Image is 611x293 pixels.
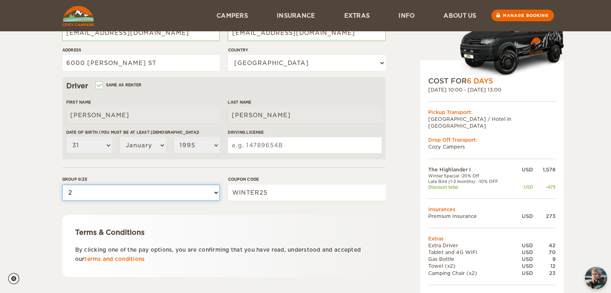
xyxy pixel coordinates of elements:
div: -473 [533,185,556,190]
input: e.g. 14789654B [228,137,381,153]
label: First Name [66,99,220,105]
td: Late Bird (1-2 months): -10% OFF [428,179,514,184]
div: Automatic [420,17,564,76]
td: Gas Bottle [428,256,514,262]
div: USD [514,270,533,277]
input: Same as renter [96,83,101,89]
td: Extras [428,235,556,242]
div: USD [514,256,533,262]
td: The Highlander I [428,166,514,173]
div: USD [514,166,533,173]
div: Terms & Conditions [75,228,373,237]
div: Drop Off Transport: [428,137,556,144]
div: 9 [533,256,556,262]
div: Driver [66,81,382,91]
td: Winter Special -20% Off [428,173,514,179]
input: e.g. Smith [228,107,381,123]
input: e.g. William [66,107,220,123]
div: USD [514,185,533,190]
td: Tablet and 4G WIFI [428,249,514,256]
label: Driving License [228,129,381,135]
input: e.g. example@example.com [62,25,220,41]
td: [GEOGRAPHIC_DATA] / Hotel in [GEOGRAPHIC_DATA] [428,116,556,129]
div: USD [514,263,533,270]
div: 12 [533,263,556,270]
input: e.g. Street, City, Zip Code [62,55,220,71]
a: terms and conditions [84,256,145,262]
span: 6 Days [467,77,493,85]
div: USD [514,249,533,256]
td: Extra Driver [428,242,514,249]
a: Manage booking [491,10,554,21]
td: Discount total [428,185,514,190]
label: Same as renter [96,81,142,89]
label: Country [228,47,385,53]
td: Premium Insurance [428,213,514,220]
td: Camping Chair (x2) [428,270,514,277]
img: Freyja at Cozy Campers [585,267,607,289]
td: Insurances [428,206,556,213]
td: Towel (x2) [428,263,514,270]
div: 273 [533,213,556,220]
div: 42 [533,242,556,249]
label: Last Name [228,99,381,105]
div: 70 [533,249,556,256]
div: Pickup Transport: [428,109,556,116]
div: COST FOR [428,77,556,86]
div: 1,578 [533,166,556,173]
button: chat-button [585,267,607,289]
input: e.g. example@example.com [228,25,385,41]
label: Date of birth (You must be at least [DEMOGRAPHIC_DATA]) [66,129,220,135]
label: Group size [62,176,220,182]
a: Cookie settings [8,273,25,284]
label: Coupon code [228,176,385,182]
img: Cozy Campers [62,6,94,26]
label: Address [62,47,220,53]
td: Cozy Campers [428,144,556,151]
div: USD [514,242,533,249]
p: By clicking one of the pay options, you are confirming that you have read, understood and accepte... [75,245,373,264]
img: Cozy-3.png [452,10,564,76]
div: USD [514,213,533,220]
div: [DATE] 10:00 - [DATE] 13:00 [428,86,556,93]
div: 23 [533,270,556,277]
